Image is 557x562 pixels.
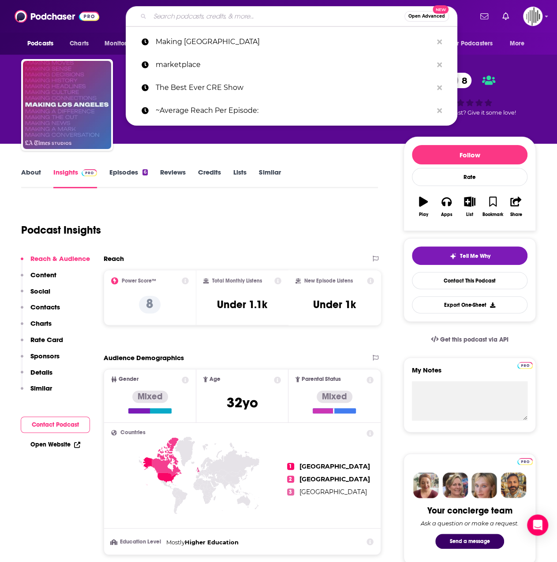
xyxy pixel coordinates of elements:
a: Reviews [160,168,186,188]
h3: Under 1.1k [217,298,267,311]
button: Play [412,191,435,223]
span: For Podcasters [450,37,493,50]
button: Social [21,287,50,303]
img: Podchaser - Follow, Share and Rate Podcasts [15,8,99,25]
p: Similar [30,384,52,392]
p: Sponsors [30,352,60,360]
button: Reach & Audience [21,254,90,271]
button: open menu [445,35,505,52]
label: My Notes [412,366,527,381]
a: Pro website [517,361,533,369]
a: Similar [259,168,280,188]
div: List [466,212,473,217]
img: User Profile [523,7,542,26]
div: 6 [142,169,148,175]
a: ~Average Reach Per Episode: [126,99,457,122]
button: Show profile menu [523,7,542,26]
div: Share [510,212,522,217]
button: Export One-Sheet [412,296,527,313]
div: Open Intercom Messenger [527,514,548,536]
span: [GEOGRAPHIC_DATA] [299,475,370,483]
p: Social [30,287,50,295]
span: New [433,5,449,14]
a: Open Website [30,441,80,448]
img: tell me why sparkle [449,253,456,260]
a: Episodes6 [109,168,148,188]
img: Barbara Profile [442,473,468,498]
button: Rate Card [21,335,63,352]
p: ~Average Reach Per Episode: [156,99,433,122]
span: 8 [453,73,472,88]
span: Parental Status [302,376,341,382]
button: open menu [21,35,65,52]
span: Countries [120,430,146,435]
div: Bookmark [482,212,503,217]
a: Contact This Podcast [412,272,527,289]
p: Reach & Audience [30,254,90,263]
h1: Podcast Insights [21,223,101,237]
span: Logged in as gpg2 [523,7,542,26]
span: Higher Education [185,539,239,546]
button: tell me why sparkleTell Me Why [412,246,527,265]
button: Charts [21,319,52,335]
a: Pro website [517,457,533,465]
button: Bookmark [481,191,504,223]
h2: Total Monthly Listens [212,278,262,284]
span: Charts [70,37,89,50]
p: Rate Card [30,335,63,344]
a: Lists [233,168,247,188]
input: Search podcasts, credits, & more... [150,9,404,23]
a: 8 [444,73,472,88]
button: Open AdvancedNew [404,11,449,22]
p: The Best Ever CRE Show [156,76,433,99]
p: Charts [30,319,52,328]
button: Contact Podcast [21,417,90,433]
img: Jon Profile [501,473,526,498]
a: marketplace [126,53,457,76]
div: Mixed [132,391,168,403]
div: Search podcasts, credits, & more... [126,6,457,26]
div: Ask a question or make a request. [421,520,519,527]
img: Jules Profile [471,473,497,498]
button: Follow [412,145,527,164]
button: List [458,191,481,223]
p: Contacts [30,303,60,311]
p: 8 [139,296,161,313]
span: Open Advanced [408,14,445,19]
span: Tell Me Why [460,253,490,260]
button: Apps [435,191,458,223]
div: Mixed [317,391,352,403]
p: Making Los Angeles [156,30,433,53]
span: 2 [287,476,294,483]
button: Send a message [435,534,504,549]
span: 3 [287,488,294,495]
p: Details [30,368,52,376]
h3: Under 1k [313,298,356,311]
div: Apps [441,212,452,217]
button: Content [21,271,56,287]
span: 32 yo [227,394,258,411]
span: Podcasts [27,37,53,50]
button: Contacts [21,303,60,319]
img: Podchaser Pro [517,362,533,369]
img: Making Los Angeles [23,61,111,149]
h2: Audience Demographics [104,354,184,362]
h3: Education Level [111,539,163,545]
button: open menu [98,35,147,52]
button: Similar [21,384,52,400]
div: Your concierge team [427,505,512,516]
a: Making [GEOGRAPHIC_DATA] [126,30,457,53]
img: Podchaser Pro [82,169,97,176]
button: Details [21,368,52,384]
a: InsightsPodchaser Pro [53,168,97,188]
p: marketplace [156,53,433,76]
span: Mostly [166,539,185,546]
a: Get this podcast via API [424,329,516,350]
a: Show notifications dropdown [477,9,492,24]
a: The Best Ever CRE Show [126,76,457,99]
div: Play [419,212,428,217]
p: Content [30,271,56,279]
span: Gender [119,376,138,382]
span: [GEOGRAPHIC_DATA] [299,488,367,496]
